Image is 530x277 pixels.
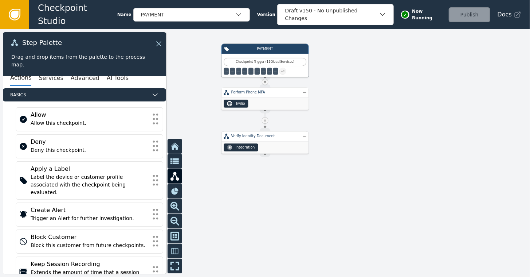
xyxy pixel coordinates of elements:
span: Docs [498,10,512,19]
div: Block this customer from future checkpoints. [31,242,148,249]
div: Label the device or customer profile associated with the checkpoint being evaluated. [31,173,148,196]
div: Draft v150 - No Unpublished Changes [285,7,379,22]
div: ... [256,69,259,74]
div: Perform Phone MFA [231,90,299,95]
a: Docs [498,10,521,19]
div: ... [231,69,234,74]
div: ... [262,69,265,74]
div: ... [243,69,247,74]
div: Trigger an Alert for further investigation. [31,215,148,222]
button: AI Tools [107,70,129,86]
div: 2 more services [279,68,286,75]
span: Version [257,11,276,18]
button: Actions [10,70,31,86]
div: ... [250,69,253,74]
div: Drag and drop items from the palette to the process map. [11,53,158,69]
div: Keep Session Recording [31,260,148,269]
div: ... [225,69,228,74]
button: Services [39,70,63,86]
button: PAYMENT [133,8,250,22]
button: Draft v150 - No Unpublished Changes [277,4,394,25]
div: Twilio [236,101,245,106]
div: Allow [31,111,148,119]
div: Apply a Label [31,165,148,173]
span: Basics [10,92,149,98]
div: Deny [31,138,148,146]
div: Integration [236,145,255,150]
div: Create Alert [31,206,148,215]
span: Now Running [412,8,443,21]
div: Checkpoint Trigger ( 11 Global Services ) [227,60,303,65]
div: PAYMENT [231,46,299,51]
div: ... [274,69,277,74]
span: Name [117,11,131,18]
div: Verify Identity Document [231,134,299,139]
div: ... [237,69,240,74]
span: Step Palette [22,39,62,46]
span: Checkpoint Studio [38,1,117,28]
div: ... [268,69,271,74]
div: Deny this checkpoint. [31,146,148,154]
div: Block Customer [31,233,148,242]
button: Advanced [71,70,99,86]
div: Allow this checkpoint. [31,119,148,127]
div: PAYMENT [141,11,235,19]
